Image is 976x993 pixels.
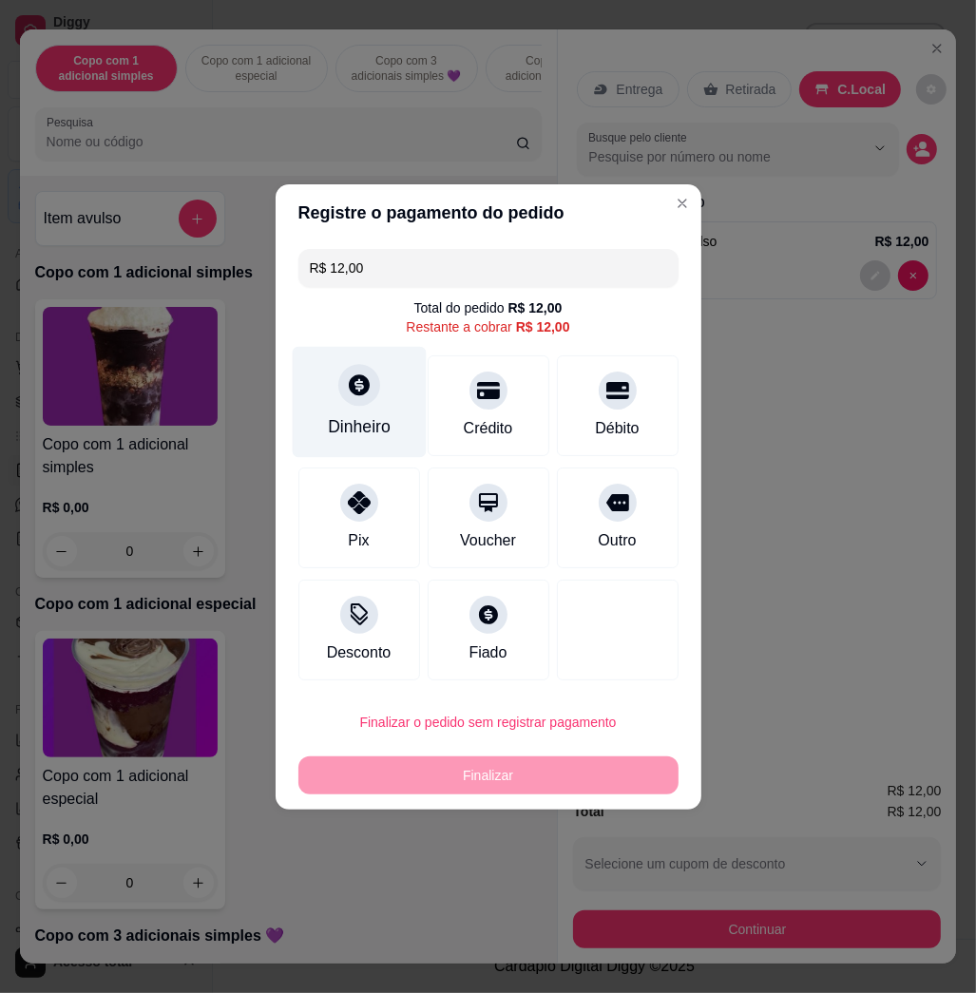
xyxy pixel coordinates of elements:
div: Fiado [469,641,507,664]
div: Crédito [464,417,513,440]
div: Dinheiro [328,414,391,439]
div: Pix [348,529,369,552]
div: Outro [598,529,636,552]
div: Débito [595,417,639,440]
input: Ex.: hambúrguer de cordeiro [310,249,667,287]
header: Registre o pagamento do pedido [276,184,701,241]
button: Finalizar o pedido sem registrar pagamento [298,703,679,741]
div: Total do pedido [414,298,563,317]
div: Restante a cobrar [406,317,569,336]
div: Desconto [327,641,392,664]
div: R$ 12,00 [508,298,563,317]
div: R$ 12,00 [516,317,570,336]
button: Close [667,188,698,219]
div: Voucher [460,529,516,552]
